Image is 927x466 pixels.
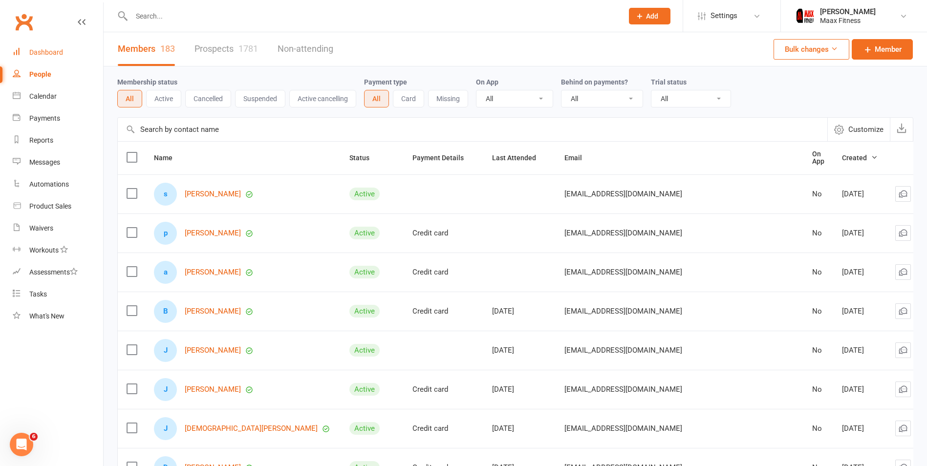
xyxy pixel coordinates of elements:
a: [PERSON_NAME] [185,268,241,276]
iframe: Intercom live chat [10,433,33,456]
a: [PERSON_NAME] [185,346,241,355]
div: Active [349,344,380,357]
button: Add [629,8,670,24]
span: [EMAIL_ADDRESS][DOMAIN_NAME] [564,380,682,399]
span: Add [646,12,658,20]
a: [PERSON_NAME] [185,190,241,198]
div: Automations [29,180,69,188]
a: Waivers [13,217,103,239]
label: Membership status [117,78,177,86]
div: Credit card [412,385,474,394]
button: All [364,90,389,107]
div: Credit card [412,424,474,433]
a: Clubworx [12,10,36,34]
div: 1781 [238,43,258,54]
div: No [812,268,824,276]
span: Member [875,43,902,55]
span: Customize [848,124,884,135]
span: [EMAIL_ADDRESS][DOMAIN_NAME] [564,224,682,242]
span: Payment Details [412,154,474,162]
button: Active cancelling [289,90,356,107]
div: Jesus [154,417,177,440]
div: No [812,190,824,198]
div: Credit card [412,268,474,276]
div: Workouts [29,246,59,254]
a: [PERSON_NAME] [185,307,241,316]
a: Messages [13,151,103,173]
div: No [812,385,824,394]
button: All [117,90,142,107]
span: Status [349,154,380,162]
a: Dashboard [13,42,103,64]
div: [DATE] [842,229,878,237]
a: [PERSON_NAME] [185,229,241,237]
div: Active [349,383,380,396]
div: Credit card [412,229,474,237]
div: Product Sales [29,202,71,210]
div: Messages [29,158,60,166]
a: Prospects1781 [194,32,258,66]
a: Automations [13,173,103,195]
button: Suspended [235,90,285,107]
th: On App [803,142,833,174]
div: Tasks [29,290,47,298]
span: Email [564,154,593,162]
div: [DATE] [492,346,547,355]
button: Card [393,90,424,107]
div: Waivers [29,224,53,232]
a: Calendar [13,85,103,107]
div: Calendar [29,92,57,100]
button: Status [349,152,380,164]
a: Assessments [13,261,103,283]
div: No [812,346,824,355]
span: [EMAIL_ADDRESS][DOMAIN_NAME] [564,263,682,281]
div: Active [349,266,380,278]
button: Customize [827,118,890,141]
a: Member [852,39,913,60]
div: No [812,229,824,237]
a: Tasks [13,283,103,305]
div: [DATE] [842,268,878,276]
label: Payment type [364,78,407,86]
div: alexis [154,261,177,284]
button: Last Attended [492,152,547,164]
div: Maax Fitness [820,16,876,25]
label: On App [476,78,498,86]
div: [DATE] [842,307,878,316]
span: Name [154,154,183,162]
div: Dashboard [29,48,63,56]
div: Juan [154,339,177,362]
a: Workouts [13,239,103,261]
img: thumb_image1759205071.png [796,6,815,26]
span: [EMAIL_ADDRESS][DOMAIN_NAME] [564,185,682,203]
a: What's New [13,305,103,327]
button: Bulk changes [774,39,849,60]
span: Settings [711,5,737,27]
span: 6 [30,433,38,441]
div: [DATE] [842,346,878,355]
span: [EMAIL_ADDRESS][DOMAIN_NAME] [564,341,682,360]
div: [DATE] [842,190,878,198]
div: Assessments [29,268,78,276]
label: Behind on payments? [561,78,628,86]
div: Brandon [154,300,177,323]
div: People [29,70,51,78]
input: Search... [129,9,616,23]
div: [DATE] [492,385,547,394]
button: Active [146,90,181,107]
div: Juana [154,378,177,401]
div: [DATE] [492,307,547,316]
button: Cancelled [185,90,231,107]
div: 183 [160,43,175,54]
div: Active [349,305,380,318]
button: Payment Details [412,152,474,164]
div: Payments [29,114,60,122]
label: Trial status [651,78,687,86]
a: Non-attending [278,32,333,66]
a: Payments [13,107,103,129]
span: [EMAIL_ADDRESS][DOMAIN_NAME] [564,419,682,438]
div: No [812,307,824,316]
div: Active [349,188,380,200]
div: [PERSON_NAME] [820,7,876,16]
div: [DATE] [842,424,878,433]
